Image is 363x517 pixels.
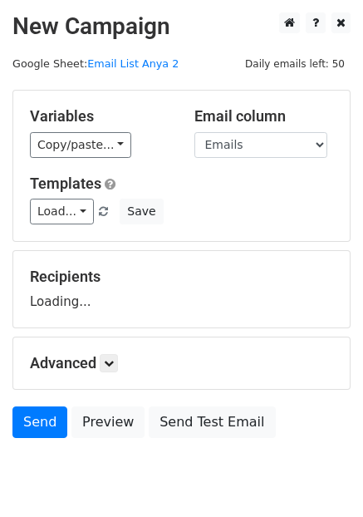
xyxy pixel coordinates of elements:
a: Send [12,406,67,438]
small: Google Sheet: [12,57,179,70]
a: Email List Anya 2 [87,57,179,70]
a: Copy/paste... [30,132,131,158]
a: Daily emails left: 50 [239,57,351,70]
h5: Email column [194,107,334,126]
h5: Variables [30,107,169,126]
a: Send Test Email [149,406,275,438]
a: Preview [71,406,145,438]
h5: Recipients [30,268,333,286]
span: Daily emails left: 50 [239,55,351,73]
a: Load... [30,199,94,224]
h5: Advanced [30,354,333,372]
div: Loading... [30,268,333,311]
h2: New Campaign [12,12,351,41]
a: Templates [30,175,101,192]
button: Save [120,199,163,224]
